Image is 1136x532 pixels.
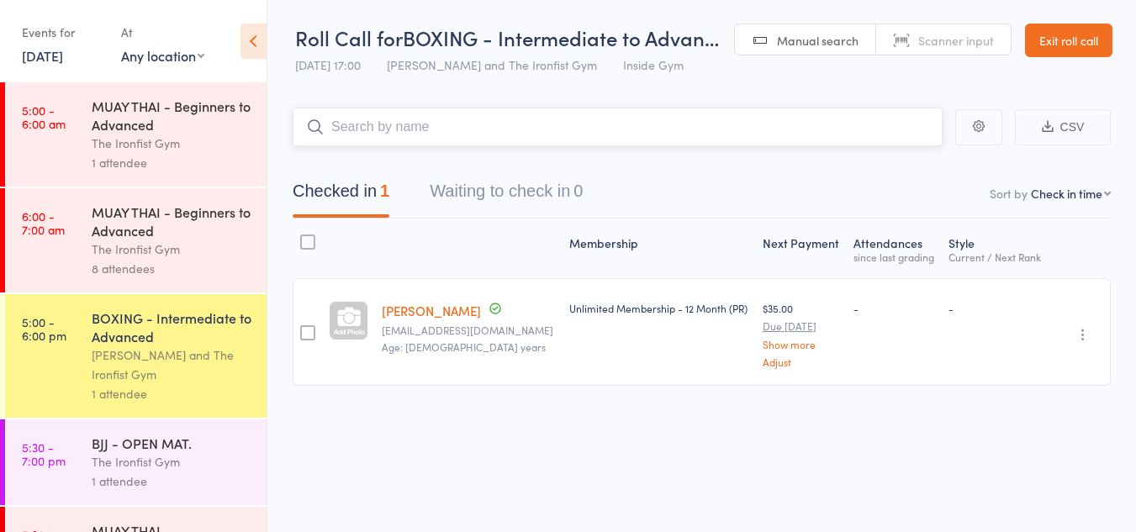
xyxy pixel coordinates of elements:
[92,308,252,345] div: BOXING - Intermediate to Advanced
[22,209,65,236] time: 6:00 - 7:00 am
[92,259,252,278] div: 8 attendees
[5,82,267,187] a: 5:00 -6:00 amMUAY THAI - Beginners to AdvancedThe Ironfist Gym1 attendee
[92,345,252,384] div: [PERSON_NAME] and The Ironfist Gym
[948,301,1042,315] div: -
[382,302,481,319] a: [PERSON_NAME]
[22,315,66,342] time: 5:00 - 6:00 pm
[92,203,252,240] div: MUAY THAI - Beginners to Advanced
[1015,109,1111,145] button: CSV
[847,226,942,271] div: Atten­dances
[573,182,583,200] div: 0
[763,301,840,367] div: $35.00
[293,108,943,146] input: Search by name
[121,18,204,46] div: At
[92,240,252,259] div: The Ironfist Gym
[92,384,252,403] div: 1 attendee
[92,134,252,153] div: The Ironfist Gym
[380,182,389,200] div: 1
[1025,24,1112,57] a: Exit roll call
[295,24,403,51] span: Roll Call for
[387,56,597,73] span: [PERSON_NAME] and The Ironfist Gym
[942,226,1049,271] div: Style
[403,24,719,51] span: BOXING - Intermediate to Advan…
[569,301,749,315] div: Unlimited Membership - 12 Month (PR)
[92,434,252,452] div: BJJ - OPEN MAT.
[382,340,546,354] span: Age: [DEMOGRAPHIC_DATA] years
[22,18,104,46] div: Events for
[382,324,555,336] small: Obryanharry@gmail.com
[5,419,267,505] a: 5:30 -7:00 pmBJJ - OPEN MAT.The Ironfist Gym1 attendee
[853,301,935,315] div: -
[121,46,204,65] div: Any location
[763,339,840,350] a: Show more
[948,251,1042,262] div: Current / Next Rank
[5,188,267,292] a: 6:00 -7:00 amMUAY THAI - Beginners to AdvancedThe Ironfist Gym8 attendees
[92,97,252,134] div: MUAY THAI - Beginners to Advanced
[430,173,583,218] button: Waiting to check in0
[92,153,252,172] div: 1 attendee
[92,471,252,491] div: 1 attendee
[293,173,389,218] button: Checked in1
[563,226,756,271] div: Membership
[22,103,66,130] time: 5:00 - 6:00 am
[990,185,1028,202] label: Sort by
[763,356,840,367] a: Adjust
[5,294,267,418] a: 5:00 -6:00 pmBOXING - Intermediate to Advanced[PERSON_NAME] and The Ironfist Gym1 attendee
[756,226,847,271] div: Next Payment
[918,32,994,49] span: Scanner input
[1031,185,1102,202] div: Check in time
[22,46,63,65] a: [DATE]
[295,56,361,73] span: [DATE] 17:00
[92,452,252,471] div: The Ironfist Gym
[777,32,859,49] span: Manual search
[853,251,935,262] div: since last grading
[763,320,840,332] small: Due [DATE]
[623,56,684,73] span: Inside Gym
[22,440,66,467] time: 5:30 - 7:00 pm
